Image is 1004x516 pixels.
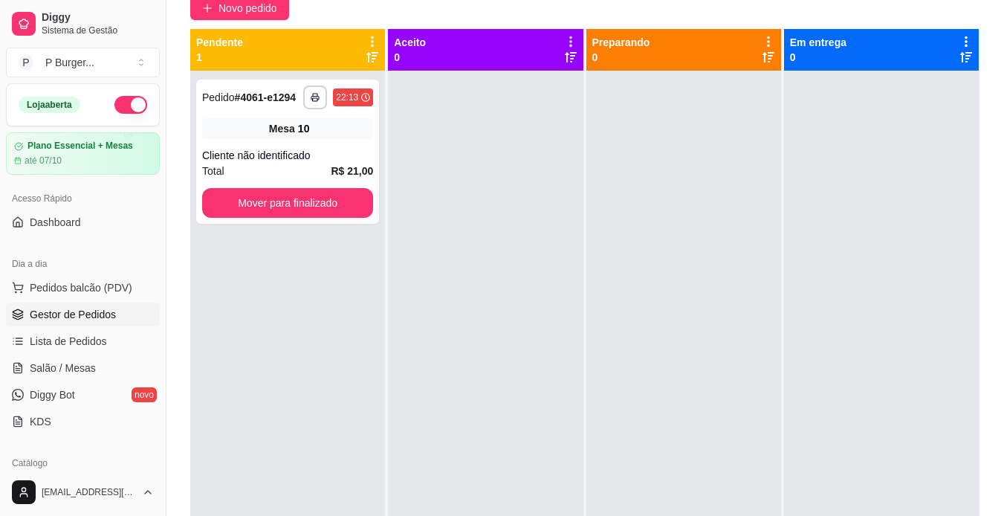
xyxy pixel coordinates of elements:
a: KDS [6,410,160,433]
span: Dashboard [30,215,81,230]
a: Plano Essencial + Mesasaté 07/10 [6,132,160,175]
div: Cliente não identificado [202,148,373,163]
p: Preparando [592,35,650,50]
p: 0 [394,50,426,65]
div: Loja aberta [19,97,80,113]
div: P Burger ... [45,55,94,70]
span: Diggy Bot [30,387,75,402]
div: 22:13 [336,91,358,103]
div: 10 [298,121,310,136]
span: KDS [30,414,51,429]
p: Aceito [394,35,426,50]
a: Gestor de Pedidos [6,303,160,326]
button: [EMAIL_ADDRESS][DOMAIN_NAME] [6,474,160,510]
span: Total [202,163,224,179]
a: Lista de Pedidos [6,329,160,353]
span: Sistema de Gestão [42,25,154,36]
article: até 07/10 [25,155,62,167]
div: Dia a dia [6,252,160,276]
span: Lista de Pedidos [30,334,107,349]
div: Catálogo [6,451,160,475]
a: Salão / Mesas [6,356,160,380]
button: Select a team [6,48,160,77]
p: 1 [196,50,243,65]
span: P [19,55,33,70]
span: [EMAIL_ADDRESS][DOMAIN_NAME] [42,486,136,498]
div: Acesso Rápido [6,187,160,210]
strong: # 4061-e1294 [235,91,297,103]
button: Alterar Status [114,96,147,114]
span: Diggy [42,11,154,25]
p: 0 [592,50,650,65]
span: Mesa [269,121,295,136]
span: Pedidos balcão (PDV) [30,280,132,295]
span: Salão / Mesas [30,361,96,375]
span: Gestor de Pedidos [30,307,116,322]
strong: R$ 21,00 [331,165,373,177]
a: Dashboard [6,210,160,234]
button: Pedidos balcão (PDV) [6,276,160,300]
a: Diggy Botnovo [6,383,160,407]
p: Pendente [196,35,243,50]
span: Pedido [202,91,235,103]
a: DiggySistema de Gestão [6,6,160,42]
p: 0 [790,50,846,65]
button: Mover para finalizado [202,188,373,218]
span: plus [202,3,213,13]
p: Em entrega [790,35,846,50]
article: Plano Essencial + Mesas [27,141,133,152]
